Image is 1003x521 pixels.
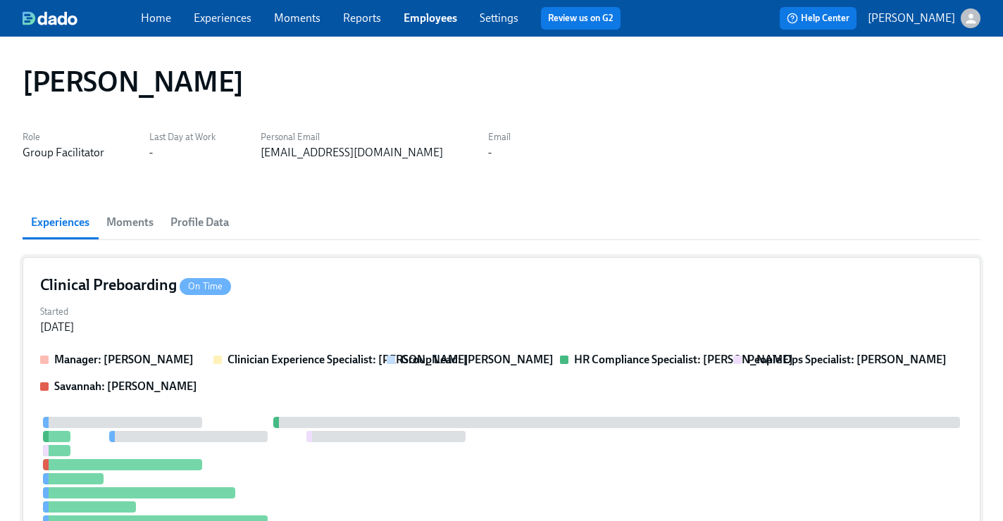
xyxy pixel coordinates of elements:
[23,145,104,161] div: Group Facilitator
[194,11,251,25] a: Experiences
[261,145,443,161] div: [EMAIL_ADDRESS][DOMAIN_NAME]
[170,213,229,232] span: Profile Data
[747,353,947,366] strong: People Ops Specialist: [PERSON_NAME]
[274,11,320,25] a: Moments
[261,130,443,145] label: Personal Email
[54,379,197,393] strong: Savannah: [PERSON_NAME]
[343,11,381,25] a: Reports
[40,320,74,335] div: [DATE]
[780,7,856,30] button: Help Center
[23,65,244,99] h1: [PERSON_NAME]
[488,145,492,161] div: -
[868,11,955,26] p: [PERSON_NAME]
[574,353,793,366] strong: HR Compliance Specialist: [PERSON_NAME]
[54,353,194,366] strong: Manager: [PERSON_NAME]
[228,353,468,366] strong: Clinician Experience Specialist: [PERSON_NAME]
[480,11,518,25] a: Settings
[106,213,154,232] span: Moments
[149,130,216,145] label: Last Day at Work
[40,275,231,296] h4: Clinical Preboarding
[141,11,171,25] a: Home
[23,11,77,25] img: dado
[31,213,89,232] span: Experiences
[180,281,231,291] span: On Time
[23,11,141,25] a: dado
[149,145,153,161] div: -
[787,11,849,25] span: Help Center
[488,130,511,145] label: Email
[404,11,457,25] a: Employees
[541,7,621,30] button: Review us on G2
[401,353,554,366] strong: Group Lead: [PERSON_NAME]
[548,11,613,25] a: Review us on G2
[40,304,74,320] label: Started
[23,130,104,145] label: Role
[868,8,980,28] button: [PERSON_NAME]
